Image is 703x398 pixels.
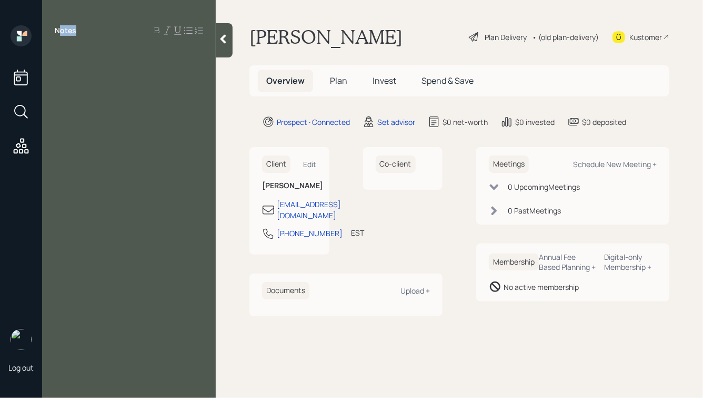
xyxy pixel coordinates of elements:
[573,159,657,169] div: Schedule New Meeting +
[330,75,347,86] span: Plan
[539,252,596,272] div: Annual Fee Based Planning +
[504,281,579,293] div: No active membership
[605,252,657,272] div: Digital-only Membership +
[262,181,317,190] h6: [PERSON_NAME]
[277,117,350,128] div: Prospect · Connected
[277,228,343,239] div: [PHONE_NUMBER]
[262,282,309,299] h6: Documents
[304,159,317,169] div: Edit
[489,156,529,173] h6: Meetings
[351,227,364,238] div: EST
[377,117,415,128] div: Set advisor
[55,25,76,36] label: Notes
[582,117,626,128] div: $0 deposited
[508,205,561,216] div: 0 Past Meeting s
[8,363,34,373] div: Log out
[532,32,599,43] div: • (old plan-delivery)
[11,329,32,350] img: hunter_neumayer.jpg
[373,75,396,86] span: Invest
[277,199,341,221] div: [EMAIL_ADDRESS][DOMAIN_NAME]
[485,32,527,43] div: Plan Delivery
[376,156,416,173] h6: Co-client
[443,117,488,128] div: $0 net-worth
[266,75,305,86] span: Overview
[421,75,474,86] span: Spend & Save
[629,32,662,43] div: Kustomer
[515,117,555,128] div: $0 invested
[508,181,580,192] div: 0 Upcoming Meeting s
[262,156,290,173] h6: Client
[249,25,403,48] h1: [PERSON_NAME]
[400,286,430,296] div: Upload +
[489,254,539,271] h6: Membership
